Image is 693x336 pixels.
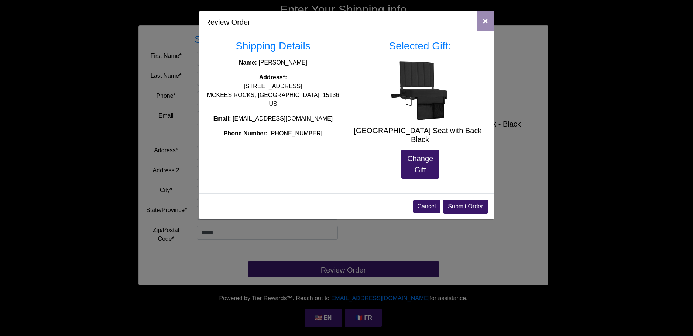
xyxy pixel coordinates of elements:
a: Change Gift [401,150,439,179]
span: [PERSON_NAME] [258,59,307,66]
button: Cancel [413,200,440,213]
strong: Address*: [259,74,287,80]
strong: Phone Number: [224,130,268,136]
span: [EMAIL_ADDRESS][DOMAIN_NAME] [233,115,333,122]
strong: Name: [239,59,257,66]
h5: [GEOGRAPHIC_DATA] Seat with Back - Black [352,126,488,144]
span: [STREET_ADDRESS] MCKEES ROCKS, [GEOGRAPHIC_DATA], 15136 US [207,83,339,107]
span: [PHONE_NUMBER] [269,130,322,136]
strong: Email: [213,115,231,122]
img: Halituny Stadium Seat with Back - Black [391,61,450,120]
span: × [483,16,488,26]
h3: Selected Gift: [352,40,488,52]
button: Close [477,11,494,31]
button: Submit Order [443,200,488,214]
h5: Review Order [205,17,250,28]
h3: Shipping Details [205,40,341,52]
